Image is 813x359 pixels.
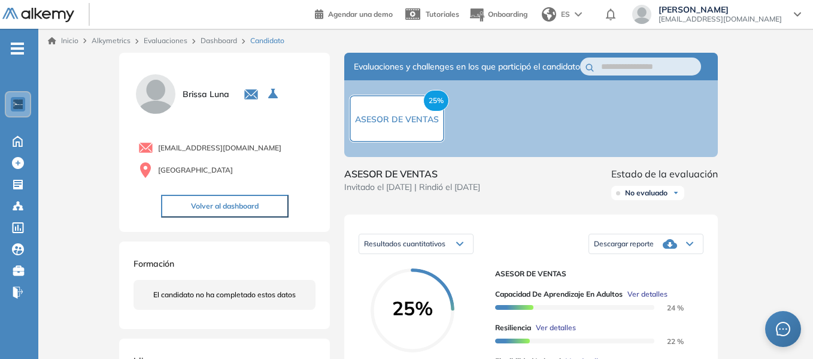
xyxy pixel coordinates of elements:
[531,322,576,333] button: Ver detalles
[542,7,556,22] img: world
[536,322,576,333] span: Ver detalles
[469,2,527,28] button: Onboarding
[659,14,782,24] span: [EMAIL_ADDRESS][DOMAIN_NAME]
[653,337,684,346] span: 22 %
[354,61,580,73] span: Evaluaciones y challenges en los que participó el candidato
[495,289,623,300] span: Capacidad de Aprendizaje en Adultos
[355,114,439,125] span: ASESOR DE VENTAS
[134,258,174,269] span: Formación
[315,6,393,20] a: Agendar una demo
[344,167,480,181] span: ASESOR DE VENTAS
[153,289,296,300] span: El candidato no ha completado estos datos
[364,239,445,248] span: Resultados cuantitativos
[263,83,285,105] button: Seleccione la evaluación activa
[561,9,570,20] span: ES
[426,10,459,19] span: Tutoriales
[371,298,454,318] span: 25%
[250,35,284,46] span: Candidato
[659,5,782,14] span: [PERSON_NAME]
[776,322,790,336] span: message
[653,303,684,312] span: 24 %
[611,167,718,181] span: Estado de la evaluación
[625,188,668,198] span: No evaluado
[183,88,229,101] span: Brissa Luna
[344,181,480,194] span: Invitado el [DATE] | Rindió el [DATE]
[134,72,178,116] img: PROFILE_MENU_LOGO_USER
[423,90,449,111] span: 25%
[328,10,393,19] span: Agendar una demo
[488,10,527,19] span: Onboarding
[201,36,237,45] a: Dashboard
[144,36,187,45] a: Evaluaciones
[575,12,582,17] img: arrow
[92,36,131,45] span: Alkymetrics
[495,322,531,333] span: Resiliencia
[161,195,289,218] button: Volver al dashboard
[158,143,281,153] span: [EMAIL_ADDRESS][DOMAIN_NAME]
[158,165,233,176] span: [GEOGRAPHIC_DATA]
[627,289,668,300] span: Ver detalles
[13,99,23,109] img: https://assets.alkemy.org/workspaces/1802/d452bae4-97f6-47ab-b3bf-1c40240bc960.jpg
[594,239,654,249] span: Descargar reporte
[495,269,694,279] span: ASESOR DE VENTAS
[48,35,78,46] a: Inicio
[672,189,679,197] img: Ícono de flecha
[2,8,74,23] img: Logo
[623,289,668,300] button: Ver detalles
[11,47,24,50] i: -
